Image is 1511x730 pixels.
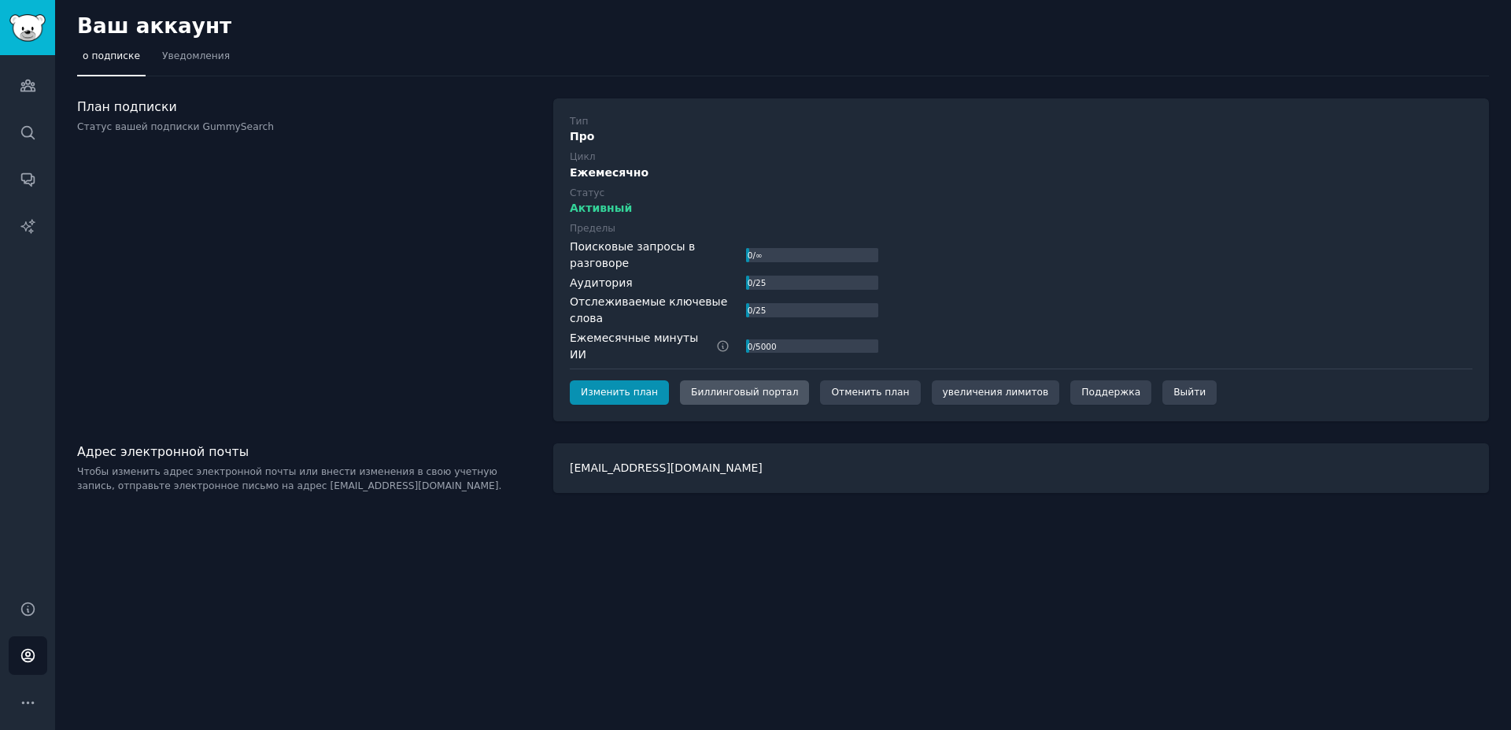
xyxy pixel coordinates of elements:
[680,380,809,406] div: Биллинговый портал
[553,443,1489,493] div: [EMAIL_ADDRESS][DOMAIN_NAME]
[77,465,537,493] p: Чтобы изменить адрес электронной почты или внести изменения в свою учетную запись, отправьте элек...
[932,380,1060,406] a: увеличения лимитов
[9,14,46,42] img: GummySearch logo
[162,50,230,64] span: Уведомления
[570,187,604,201] div: Статус
[570,294,746,327] div: Отслеживаемые ключевые слова
[570,239,746,272] div: Поисковые запросы в разговоре
[570,330,746,363] div: Ежемесячные минуты ИИ
[746,248,763,262] div: 0 / ∞
[77,443,537,460] h3: Адрес электронной почты
[77,44,146,76] a: о подписке
[570,275,633,291] div: Аудитория
[570,222,615,236] div: Пределы
[746,276,767,290] div: 0 / 25
[820,380,920,406] div: Отменить план
[1162,380,1217,406] div: Выйти
[77,14,231,39] h2: Ваш аккаунт
[570,200,632,217] span: Активный
[570,128,1472,145] div: Про
[77,98,537,115] h3: План подписки
[746,303,767,317] div: 0 / 25
[83,50,140,64] span: о подписке
[746,339,778,354] div: 0 / 5000
[77,120,537,135] p: Статус вашей подписки GummySearch
[157,44,235,76] a: Уведомления
[570,115,588,129] div: Тип
[570,165,1472,181] div: Ежемесячно
[1070,380,1151,406] a: Поддержка
[570,150,596,165] div: Цикл
[570,380,669,406] a: Изменить план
